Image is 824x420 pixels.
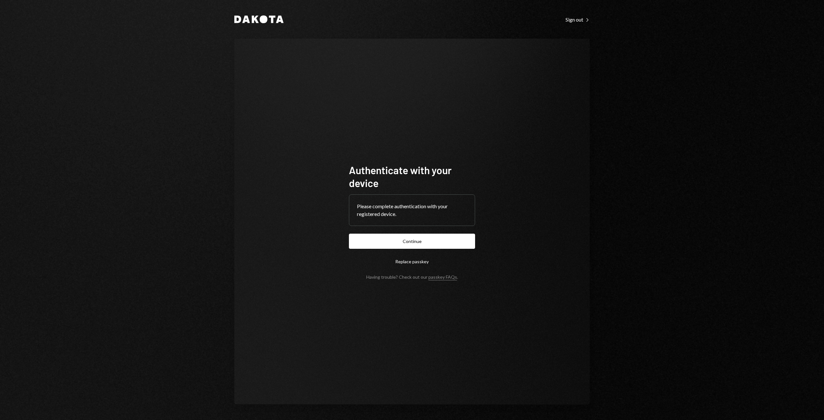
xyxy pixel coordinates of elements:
button: Continue [349,234,475,249]
a: passkey FAQs [428,274,457,280]
div: Please complete authentication with your registered device. [357,202,467,218]
div: Having trouble? Check out our . [366,274,458,280]
h1: Authenticate with your device [349,163,475,189]
button: Replace passkey [349,254,475,269]
a: Sign out [566,16,590,23]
